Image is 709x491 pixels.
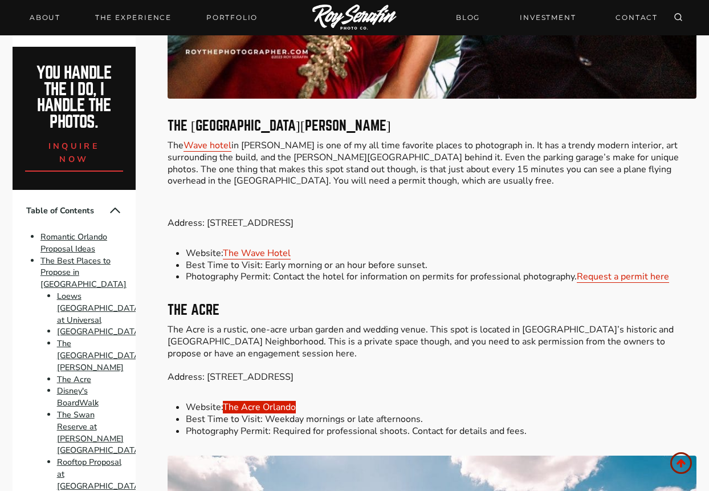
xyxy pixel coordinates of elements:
h2: You handle the i do, I handle the photos. [25,65,124,131]
a: The Acre Orlando [223,401,296,413]
li: Best Time to Visit: Weekday mornings or late afternoons. [186,413,696,425]
a: Scroll to top [670,452,692,474]
a: The [GEOGRAPHIC_DATA][PERSON_NAME] [57,338,143,373]
span: Table of Contents [26,205,108,217]
a: inquire now [25,131,124,172]
span: inquire now [48,140,100,165]
h3: The [GEOGRAPHIC_DATA][PERSON_NAME] [168,119,696,133]
button: Collapse Table of Contents [108,204,122,217]
a: THE EXPERIENCE [88,10,178,26]
a: Wave hotel [184,139,231,152]
p: Address: [STREET_ADDRESS] [168,205,696,229]
nav: Primary Navigation [23,10,264,26]
nav: Secondary Navigation [449,7,665,27]
button: View Search Form [670,10,686,26]
a: Disney's BoardWalk [57,386,99,409]
li: Website: [186,401,696,413]
p: The Acre is a rustic, one-acre urban garden and wedding venue. This spot is located in [GEOGRAPHI... [168,324,696,383]
a: The Swan Reserve at [PERSON_NAME][GEOGRAPHIC_DATA] [57,409,143,456]
a: CONTACT [609,7,665,27]
li: Photography Permit: Required for professional shoots. Contact for details and fees. [186,425,696,437]
a: The Wave Hotel [223,247,291,259]
li: Best Time to Visit: Early morning or an hour before sunset. [186,259,696,271]
a: Portfolio [199,10,264,26]
li: Website: [186,247,696,259]
a: Romantic Orlando Proposal Ideas [40,231,107,254]
a: Request a permit here [577,270,669,283]
img: Logo of Roy Serafin Photo Co., featuring stylized text in white on a light background, representi... [312,5,397,31]
li: Photography Permit: Contact the hotel for information on permits for professional photography. [186,271,696,283]
a: About [23,10,67,26]
a: Loews [GEOGRAPHIC_DATA] at Universal [57,290,143,326]
a: The Best Places to Propose in [GEOGRAPHIC_DATA] [40,255,127,290]
a: The Acre [57,374,91,385]
a: BLOG [449,7,487,27]
p: The in [PERSON_NAME] is one of my all time favorite places to photograph in. It has a trendy mode... [168,140,696,187]
a: INVESTMENT [513,7,582,27]
h3: The Acre [168,303,696,317]
a: [GEOGRAPHIC_DATA] [57,326,143,338]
